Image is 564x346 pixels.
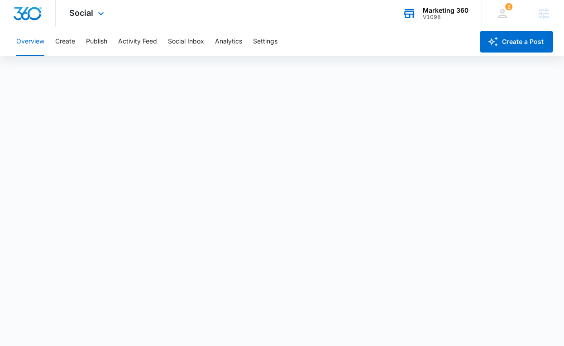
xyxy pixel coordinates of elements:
[168,27,204,56] button: Social Inbox
[253,27,277,56] button: Settings
[505,3,512,10] div: notifications count
[505,3,512,10] span: 2
[16,27,44,56] button: Overview
[215,27,242,56] button: Analytics
[118,27,157,56] button: Activity Feed
[69,8,93,18] span: Social
[423,7,468,14] div: account name
[55,27,75,56] button: Create
[480,31,553,53] button: Create a Post
[86,27,107,56] button: Publish
[423,14,468,20] div: account id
